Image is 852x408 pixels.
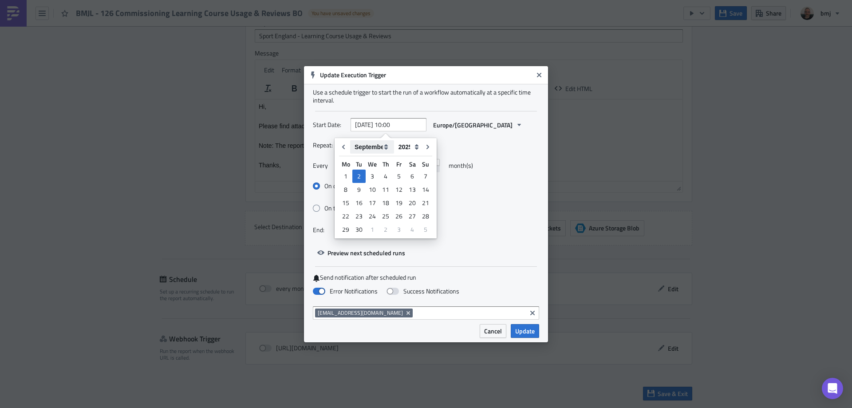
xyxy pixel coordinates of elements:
[352,210,366,223] div: Tue Sep 23 2025
[313,223,346,237] label: End:
[419,223,432,236] div: Sun Oct 05 2025
[320,71,533,79] h6: Update Execution Trigger
[379,183,392,196] div: Thu Sep 11 2025
[392,183,406,196] div: 12
[339,170,352,183] div: Mon Sep 01 2025
[351,118,426,131] input: YYYY-MM-DD HH:mm
[352,170,366,182] div: 2
[339,223,352,236] div: Mon Sep 29 2025
[313,159,346,172] label: Every
[394,140,421,154] select: Year
[396,159,402,169] abbr: Friday
[4,23,424,30] p: Please find attached the monthly report for Sport England - Learning Course Usage & Reviews.
[366,170,379,183] div: Wed Sep 03 2025
[313,88,539,104] div: Use a schedule trigger to start the run of a workflow automatically at a specific time interval.
[511,324,539,338] button: Update
[339,183,352,196] div: 8
[356,159,362,169] abbr: Tuesday
[313,204,351,212] label: On the
[313,273,539,282] label: Send notification after scheduled run
[352,223,366,236] div: 30
[419,183,432,196] div: 14
[366,170,379,182] div: 3
[383,159,389,169] abbr: Thursday
[419,183,432,196] div: Sun Sep 14 2025
[409,159,416,169] abbr: Saturday
[406,183,419,196] div: 13
[339,170,352,182] div: 1
[421,140,434,154] button: Go to next month
[379,170,392,183] div: Thu Sep 04 2025
[366,183,379,196] div: 10
[4,4,424,89] body: Rich Text Area. Press ALT-0 for help.
[392,183,406,196] div: Fri Sep 12 2025
[366,196,379,210] div: Wed Sep 17 2025
[313,139,346,152] label: Repeat:
[379,197,392,209] div: 18
[392,196,406,210] div: Fri Sep 19 2025
[366,210,379,223] div: Wed Sep 24 2025
[352,170,366,183] div: Tue Sep 02 2025
[392,170,406,183] div: Fri Sep 05 2025
[366,223,379,236] div: Wed Oct 01 2025
[419,223,432,236] div: 5
[449,159,473,172] span: month(s)
[406,196,419,210] div: Sat Sep 20 2025
[406,197,419,209] div: 20
[339,183,352,196] div: Mon Sep 08 2025
[532,68,546,82] button: Close
[419,170,432,182] div: 7
[313,287,378,295] label: Error Notifications
[339,223,352,236] div: 29
[366,223,379,236] div: 1
[366,197,379,209] div: 17
[339,210,352,223] div: Mon Sep 22 2025
[480,324,506,338] button: Cancel
[406,170,419,182] div: 6
[318,309,403,317] span: [EMAIL_ADDRESS][DOMAIN_NAME]
[405,309,413,317] button: Remove Tag
[379,210,392,222] div: 25
[352,223,366,236] div: Tue Sep 30 2025
[352,196,366,210] div: Tue Sep 16 2025
[379,223,392,236] div: 2
[419,210,432,223] div: Sun Sep 28 2025
[419,210,432,222] div: 28
[379,170,392,182] div: 4
[352,183,366,196] div: Tue Sep 09 2025
[419,197,432,209] div: 21
[313,182,351,190] label: On day
[419,170,432,183] div: Sun Sep 07 2025
[379,196,392,210] div: Thu Sep 18 2025
[392,223,406,236] div: 3
[429,118,527,132] button: Europe/[GEOGRAPHIC_DATA]
[406,170,419,183] div: Sat Sep 06 2025
[484,326,502,336] span: Cancel
[406,210,419,222] div: 27
[392,210,406,223] div: Fri Sep 26 2025
[352,197,366,209] div: 16
[339,210,352,222] div: 22
[379,210,392,223] div: Thu Sep 25 2025
[406,223,419,236] div: 4
[368,159,377,169] abbr: Wednesday
[313,118,346,131] label: Start Date:
[313,246,410,260] button: Preview next scheduled runs
[387,287,459,295] label: Success Notifications
[379,223,392,236] div: Thu Oct 02 2025
[433,120,513,130] span: Europe/[GEOGRAPHIC_DATA]
[392,197,406,209] div: 19
[527,308,538,318] button: Clear selected items
[392,210,406,222] div: 26
[337,140,350,154] button: Go to previous month
[392,223,406,236] div: Fri Oct 03 2025
[366,210,379,222] div: 24
[350,140,394,154] select: Month
[406,210,419,223] div: Sat Sep 27 2025
[339,197,352,209] div: 15
[4,43,424,50] p: Note: The report is exported from [GEOGRAPHIC_DATA].
[515,326,535,336] span: Update
[4,4,424,11] p: Hi,
[822,378,843,399] div: Open Intercom Messenger
[339,196,352,210] div: Mon Sep 15 2025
